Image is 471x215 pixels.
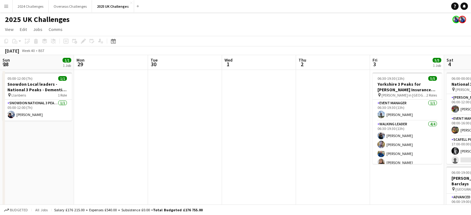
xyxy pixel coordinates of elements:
[11,93,26,97] span: Llanberis
[58,93,67,97] span: 1 Role
[447,57,453,63] span: Sat
[20,48,36,53] span: Week 40
[54,208,203,212] div: Salary £176 215.00 + Expenses £540.00 + Subsistence £0.00 =
[433,63,441,68] div: 1 Job
[17,25,29,33] a: Edit
[2,72,72,121] app-job-card: 05:00-12:00 (7h)1/1Snowdon Local leaders - National 3 Peaks - Dementia UK Llanberis1 RoleSnowdon ...
[33,27,42,32] span: Jobs
[426,93,437,97] span: 2 Roles
[377,76,404,81] span: 06:30-19:30 (13h)
[150,57,158,63] span: Tue
[459,16,466,23] app-user-avatar: Andy Baker
[2,100,72,121] app-card-role: Snowdon National 3 Peaks Walking Leader1/105:00-12:00 (7h)[PERSON_NAME]
[58,76,67,81] span: 1/1
[5,15,70,24] h1: 2025 UK Challenges
[92,0,134,12] button: 2025 UK Challenges
[373,81,442,92] h3: Yorkshire 3 Peaks for [PERSON_NAME] Insurance Group
[5,27,14,32] span: View
[2,81,72,92] h3: Snowdon Local leaders - National 3 Peaks - Dementia UK
[2,57,10,63] span: Sun
[225,57,233,63] span: Wed
[150,61,158,68] span: 30
[20,27,27,32] span: Edit
[49,0,92,12] button: Overseas Challenges
[63,63,71,68] div: 1 Job
[10,208,28,212] span: Budgeted
[49,27,63,32] span: Comms
[38,48,45,53] div: BST
[452,16,460,23] app-user-avatar: Andy Baker
[433,58,441,62] span: 5/5
[428,76,437,81] span: 5/5
[153,208,203,212] span: Total Budgeted £176 755.00
[63,58,71,62] span: 1/1
[298,61,306,68] span: 2
[76,61,85,68] span: 29
[2,61,10,68] span: 28
[31,25,45,33] a: Jobs
[224,61,233,68] span: 1
[382,93,426,97] span: [PERSON_NAME] in [GEOGRAPHIC_DATA]
[373,100,442,121] app-card-role: Event Manager1/106:30-19:30 (13h)[PERSON_NAME]
[3,207,29,213] button: Budgeted
[2,25,16,33] a: View
[13,0,49,12] button: 2024 Challenges
[7,76,33,81] span: 05:00-12:00 (7h)
[373,57,377,63] span: Fri
[373,121,442,169] app-card-role: Walking Leader4/406:30-19:30 (13h)[PERSON_NAME][PERSON_NAME][PERSON_NAME][PERSON_NAME]
[446,61,453,68] span: 4
[46,25,65,33] a: Comms
[5,48,19,54] div: [DATE]
[299,57,306,63] span: Thu
[373,72,442,164] app-job-card: 06:30-19:30 (13h)5/5Yorkshire 3 Peaks for [PERSON_NAME] Insurance Group [PERSON_NAME] in [GEOGRAP...
[76,57,85,63] span: Mon
[372,61,377,68] span: 3
[34,208,49,212] span: All jobs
